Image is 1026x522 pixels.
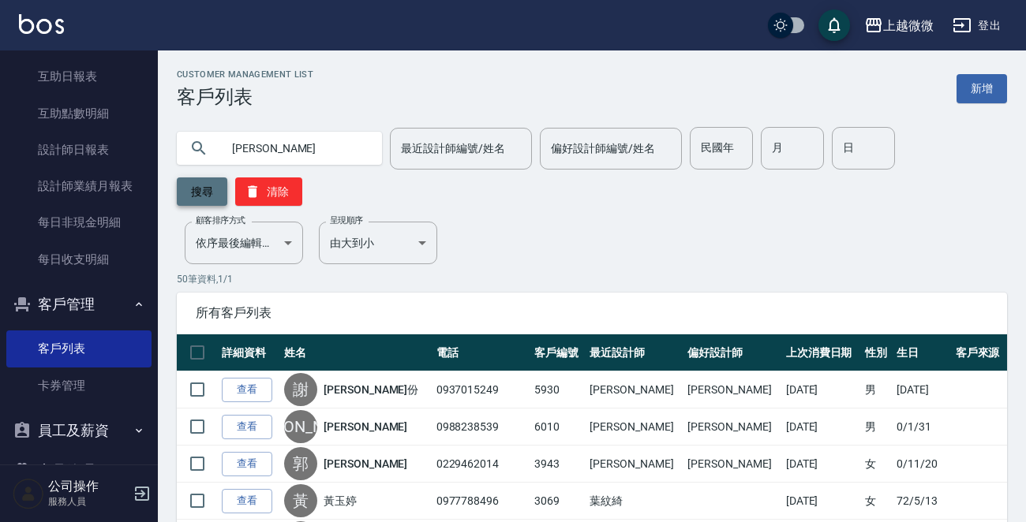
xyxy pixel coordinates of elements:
[782,408,861,446] td: [DATE]
[782,446,861,483] td: [DATE]
[883,16,934,35] div: 上越微微
[952,334,1007,371] th: 客戶來源
[324,456,407,472] a: [PERSON_NAME]
[284,373,317,406] div: 謝
[177,177,227,206] button: 搜尋
[222,378,272,402] a: 查看
[782,371,861,408] td: [DATE]
[284,410,317,443] div: [PERSON_NAME]
[861,334,893,371] th: 性別
[530,408,586,446] td: 6010
[324,419,407,434] a: [PERSON_NAME]
[893,483,951,520] td: 72/5/13
[13,478,44,509] img: Person
[586,446,683,483] td: [PERSON_NAME]
[946,11,1007,40] button: 登出
[235,177,302,206] button: 清除
[19,14,64,34] img: Logo
[6,204,152,240] a: 每日非現金明細
[530,483,586,520] td: 3069
[530,446,586,483] td: 3943
[957,74,1007,103] a: 新增
[432,483,530,520] td: 0977788496
[6,132,152,168] a: 設計師日報表
[861,408,893,446] td: 男
[6,168,152,204] a: 設計師業績月報表
[683,371,781,408] td: [PERSON_NAME]
[432,408,530,446] td: 0988238539
[858,9,940,42] button: 上越微微
[6,58,152,95] a: 互助日報表
[330,214,363,226] label: 呈現順序
[683,446,781,483] td: [PERSON_NAME]
[893,408,951,446] td: 0/1/31
[893,371,951,408] td: [DATE]
[432,371,530,408] td: 0937015249
[861,371,893,408] td: 男
[782,483,861,520] td: [DATE]
[284,447,317,480] div: 郭
[861,483,893,520] td: 女
[177,86,313,108] h3: 客戶列表
[319,222,437,264] div: 由大到小
[218,334,280,371] th: 詳細資料
[6,241,152,278] a: 每日收支明細
[893,446,951,483] td: 0/11/20
[196,305,988,321] span: 所有客戶列表
[222,489,272,513] a: 查看
[432,446,530,483] td: 0229462014
[185,222,303,264] div: 依序最後編輯時間
[586,371,683,408] td: [PERSON_NAME]
[861,446,893,483] td: 女
[324,382,418,397] a: [PERSON_NAME]份
[284,484,317,517] div: 黃
[222,452,272,476] a: 查看
[6,450,152,491] button: 商品管理
[196,214,245,226] label: 顧客排序方式
[221,127,369,170] input: 搜尋關鍵字
[683,334,781,371] th: 偏好設計師
[6,284,152,325] button: 客戶管理
[222,415,272,439] a: 查看
[177,272,1007,286] p: 50 筆資料, 1 / 1
[324,493,357,509] a: 黃玉婷
[586,408,683,446] td: [PERSON_NAME]
[432,334,530,371] th: 電話
[6,330,152,367] a: 客戶列表
[530,371,586,408] td: 5930
[530,334,586,371] th: 客戶編號
[586,483,683,520] td: 葉紋綺
[177,69,313,80] h2: Customer Management List
[586,334,683,371] th: 最近設計師
[280,334,432,371] th: 姓名
[48,494,129,509] p: 服務人員
[6,95,152,132] a: 互助點數明細
[893,334,951,371] th: 生日
[6,410,152,451] button: 員工及薪資
[6,367,152,404] a: 卡券管理
[48,479,129,494] h5: 公司操作
[683,408,781,446] td: [PERSON_NAME]
[782,334,861,371] th: 上次消費日期
[818,9,850,41] button: save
